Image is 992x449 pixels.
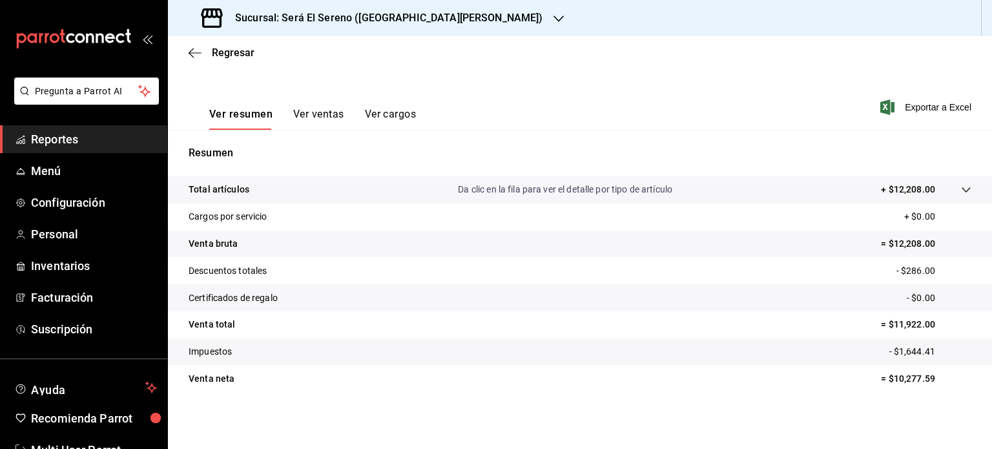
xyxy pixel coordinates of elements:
[365,108,417,130] button: Ver cargos
[35,85,139,98] span: Pregunta a Parrot AI
[31,162,157,180] span: Menú
[31,257,157,275] span: Inventarios
[458,183,672,196] p: Da clic en la fila para ver el detalle por tipo de artículo
[189,210,267,224] p: Cargos por servicio
[189,145,971,161] p: Resumen
[209,108,273,130] button: Ver resumen
[907,291,971,305] p: - $0.00
[189,237,238,251] p: Venta bruta
[142,34,152,44] button: open_drawer_menu
[212,47,254,59] span: Regresar
[293,108,344,130] button: Ver ventas
[883,99,971,115] button: Exportar a Excel
[189,47,254,59] button: Regresar
[209,108,416,130] div: navigation tabs
[31,320,157,338] span: Suscripción
[31,131,157,148] span: Reportes
[31,194,157,211] span: Configuración
[14,78,159,105] button: Pregunta a Parrot AI
[889,345,971,359] p: - $1,644.41
[881,372,971,386] p: = $10,277.59
[189,372,234,386] p: Venta neta
[189,183,249,196] p: Total artículos
[189,264,267,278] p: Descuentos totales
[225,10,543,26] h3: Sucursal: Será El Sereno ([GEOGRAPHIC_DATA][PERSON_NAME])
[881,183,935,196] p: + $12,208.00
[31,289,157,306] span: Facturación
[881,237,971,251] p: = $12,208.00
[881,318,971,331] p: = $11,922.00
[31,380,140,395] span: Ayuda
[896,264,971,278] p: - $286.00
[31,410,157,427] span: Recomienda Parrot
[189,345,232,359] p: Impuestos
[904,210,971,224] p: + $0.00
[31,225,157,243] span: Personal
[9,94,159,107] a: Pregunta a Parrot AI
[189,291,278,305] p: Certificados de regalo
[189,318,235,331] p: Venta total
